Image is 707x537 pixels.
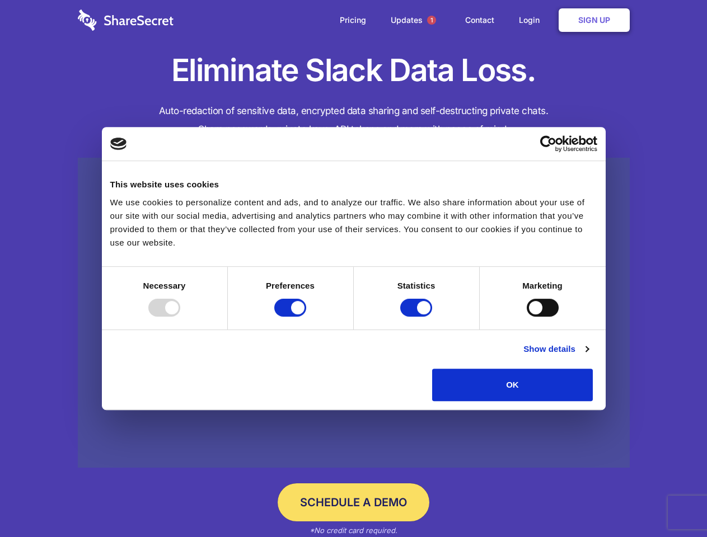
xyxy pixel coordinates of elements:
a: Usercentrics Cookiebot - opens in a new window [499,135,597,152]
div: We use cookies to personalize content and ads, and to analyze our traffic. We also share informat... [110,196,597,249]
h1: Eliminate Slack Data Loss. [78,50,630,91]
a: Schedule a Demo [278,483,429,521]
a: Show details [523,342,588,356]
button: OK [432,369,593,401]
em: *No credit card required. [310,526,397,535]
img: logo [110,138,127,150]
a: Wistia video thumbnail [78,158,630,468]
strong: Necessary [143,281,186,290]
strong: Statistics [397,281,436,290]
strong: Marketing [522,281,563,290]
img: logo-wordmark-white-trans-d4663122ce5f474addd5e946df7df03e33cb6a1c49d2221995e7729f52c070b2.svg [78,10,174,31]
span: 1 [427,16,436,25]
div: This website uses cookies [110,178,597,191]
a: Pricing [329,3,377,37]
strong: Preferences [266,281,315,290]
a: Login [508,3,556,37]
a: Contact [454,3,505,37]
a: Sign Up [559,8,630,32]
h4: Auto-redaction of sensitive data, encrypted data sharing and self-destructing private chats. Shar... [78,102,630,139]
